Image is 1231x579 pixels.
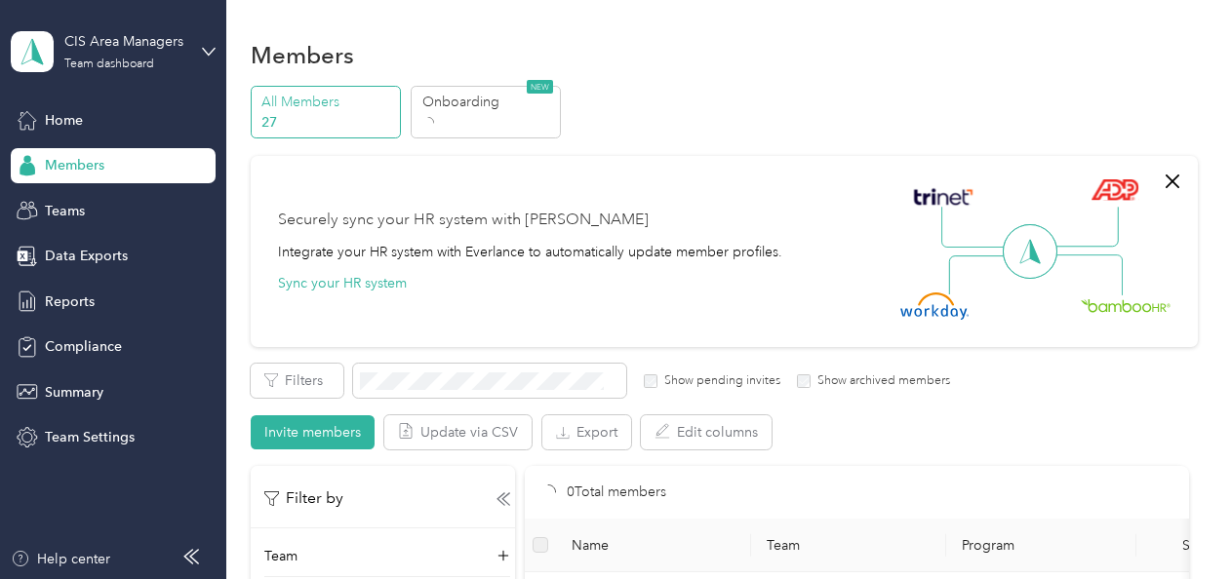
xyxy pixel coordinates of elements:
[527,80,553,94] span: NEW
[641,415,772,449] button: Edit columns
[45,246,128,266] span: Data Exports
[278,242,782,262] div: Integrate your HR system with Everlance to automatically update member profiles.
[1122,470,1231,579] iframe: Everlance-gr Chat Button Frame
[264,486,343,511] p: Filter by
[384,415,532,449] button: Update via CSV
[64,31,186,52] div: CIS Area Managers
[45,155,104,175] span: Members
[657,372,780,390] label: Show pending invites
[45,291,95,312] span: Reports
[45,382,103,403] span: Summary
[251,364,343,398] button: Filters
[261,92,394,112] p: All Members
[567,482,666,503] p: 0 Total members
[251,415,375,449] button: Invite members
[261,112,394,133] p: 27
[1081,298,1171,312] img: BambooHR
[45,110,83,131] span: Home
[1051,207,1119,248] img: Line Right Up
[278,209,649,232] div: Securely sync your HR system with [PERSON_NAME]
[251,45,354,65] h1: Members
[751,519,946,572] th: Team
[278,273,407,293] button: Sync your HR system
[64,58,154,70] div: Team dashboard
[45,201,85,221] span: Teams
[45,427,135,447] span: Team Settings
[909,183,977,211] img: Trinet
[1091,178,1138,201] img: ADP
[572,537,735,554] span: Name
[422,92,555,112] p: Onboarding
[45,336,122,357] span: Compliance
[941,207,1010,249] img: Line Left Up
[542,415,631,449] button: Export
[946,519,1136,572] th: Program
[900,292,969,320] img: Workday
[556,519,751,572] th: Name
[1054,254,1123,296] img: Line Right Down
[948,254,1016,294] img: Line Left Down
[264,546,298,566] p: Team
[811,372,950,390] label: Show archived members
[11,549,110,569] button: Help center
